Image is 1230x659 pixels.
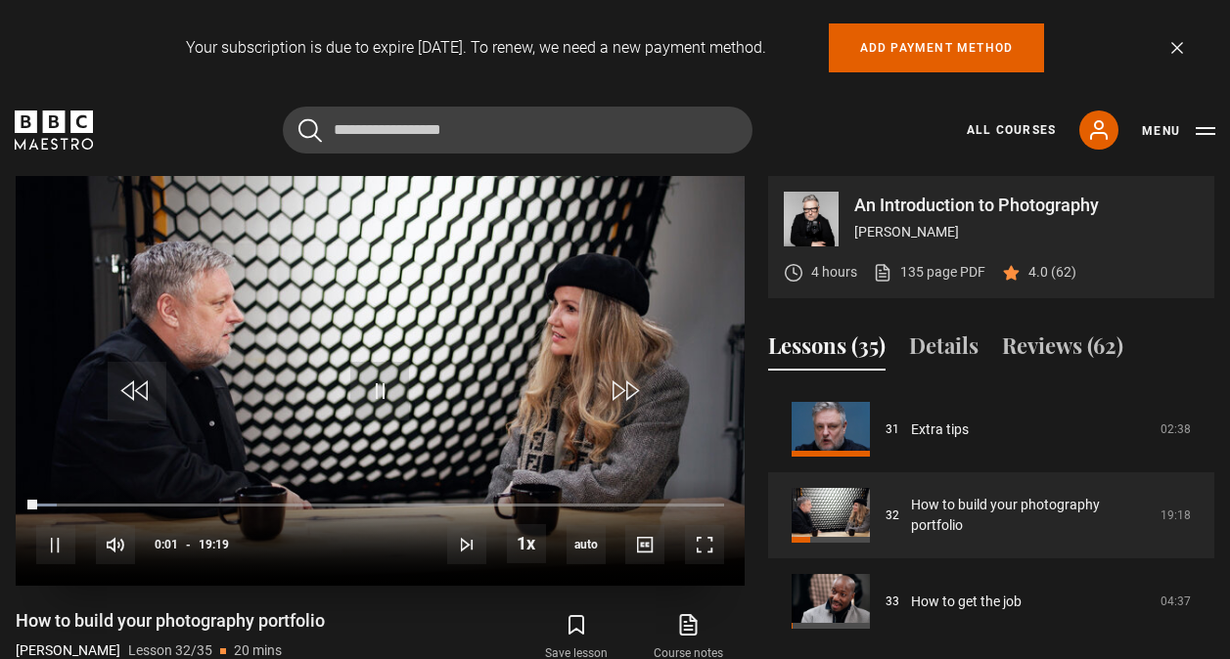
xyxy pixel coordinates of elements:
p: [PERSON_NAME] [854,222,1199,242]
button: Pause [36,525,75,564]
button: Fullscreen [685,525,724,564]
a: How to build your photography portfolio [911,495,1149,536]
button: Details [909,329,979,371]
button: Toggle navigation [1142,121,1215,141]
video-js: Video Player [16,176,745,586]
button: Next Lesson [447,525,486,564]
button: Playback Rate [507,524,546,563]
div: Current quality: 720p [567,525,606,564]
a: Extra tips [911,419,969,440]
button: Reviews (62) [1002,329,1123,371]
span: 19:19 [199,527,229,562]
p: 4.0 (62) [1028,262,1076,283]
p: Your subscription is due to expire [DATE]. To renew, we need a new payment method. [186,36,766,60]
span: 0:01 [155,527,178,562]
a: How to get the job [911,592,1022,612]
p: 4 hours [811,262,857,283]
button: Lessons (35) [768,329,886,371]
a: 135 page PDF [873,262,985,283]
input: Search [283,107,752,154]
button: Submit the search query [298,118,322,143]
h1: How to build your photography portfolio [16,609,325,633]
a: All Courses [967,121,1056,139]
button: Captions [625,525,664,564]
span: - [186,538,191,551]
svg: BBC Maestro [15,110,93,150]
button: Mute [96,525,135,564]
p: An Introduction to Photography [854,197,1199,214]
span: auto [567,525,606,564]
a: Add payment method [829,23,1045,72]
div: Progress Bar [36,504,724,507]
